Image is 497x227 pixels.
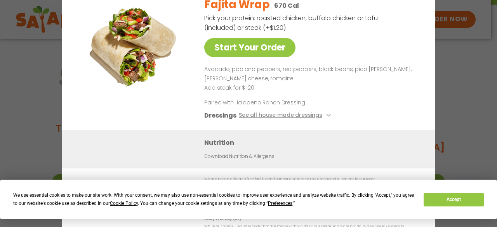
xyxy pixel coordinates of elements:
[204,176,419,182] p: We are not an allergen free facility and cannot guarantee the absence of allergens in our foods.
[204,83,416,92] p: Add steak for $1.20
[204,65,416,83] p: Avocado, poblano peppers, red peppers, black beans, pico [PERSON_NAME], [PERSON_NAME] cheese, rom...
[204,13,379,33] p: Pick your protein: roasted chicken, buffalo chicken or tofu (included) or steak (+$1.20)
[204,99,348,107] p: Paired with Jalapeno Ranch Dressing
[239,111,333,120] button: See all house made dressings
[110,201,138,206] span: Cookie Policy
[204,111,236,120] h3: Dressings
[204,217,241,221] strong: Dairy Friendly (DF)
[424,193,483,206] button: Accept
[204,153,274,160] a: Download Nutrition & Allergens
[204,65,416,92] div: Page 1
[13,191,414,208] div: We use essential cookies to make our site work. With your consent, we may also use non-essential ...
[268,201,292,206] span: Preferences
[204,138,423,147] h3: Nutrition
[274,1,299,10] p: 670 Cal
[204,38,295,57] a: Start Your Order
